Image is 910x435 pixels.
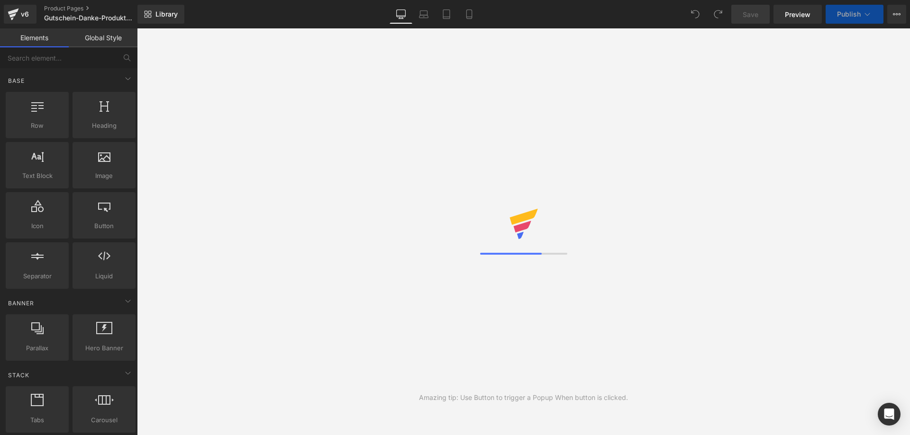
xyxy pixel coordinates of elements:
span: Preview [785,9,810,19]
a: Laptop [412,5,435,24]
a: Product Pages [44,5,153,12]
span: Row [9,121,66,131]
div: Open Intercom Messenger [878,403,901,426]
span: Save [743,9,758,19]
a: Tablet [435,5,458,24]
span: Base [7,76,26,85]
div: v6 [19,8,31,20]
span: Banner [7,299,35,308]
span: Button [75,221,133,231]
span: Image [75,171,133,181]
span: Tabs [9,415,66,425]
span: Library [155,10,178,18]
button: Publish [826,5,883,24]
span: Text Block [9,171,66,181]
span: Separator [9,271,66,281]
span: Gutschein-Danke-Produktseite [SHOMUGO 2025-09] [44,14,135,22]
span: Carousel [75,415,133,425]
a: Mobile [458,5,481,24]
a: v6 [4,5,36,24]
span: Icon [9,221,66,231]
a: New Library [137,5,184,24]
button: Undo [686,5,705,24]
span: Liquid [75,271,133,281]
span: Publish [837,10,861,18]
a: Preview [773,5,822,24]
span: Heading [75,121,133,131]
span: Hero Banner [75,343,133,353]
button: Redo [709,5,728,24]
a: Desktop [390,5,412,24]
div: Amazing tip: Use Button to trigger a Popup When button is clicked. [419,392,628,403]
button: More [887,5,906,24]
span: Parallax [9,343,66,353]
a: Global Style [69,28,137,47]
span: Stack [7,371,30,380]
